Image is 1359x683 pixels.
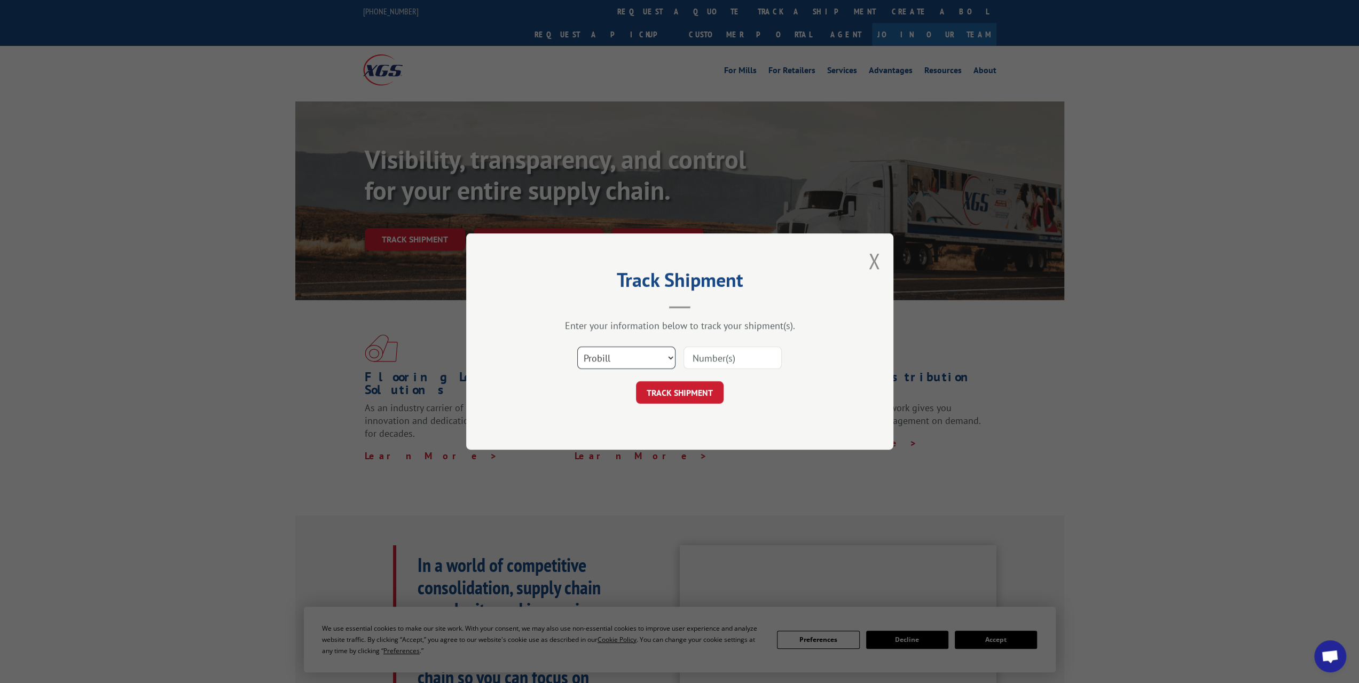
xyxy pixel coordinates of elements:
[684,347,782,369] input: Number(s)
[636,381,724,404] button: TRACK SHIPMENT
[520,272,840,293] h2: Track Shipment
[1314,640,1346,672] div: Open chat
[868,247,880,275] button: Close modal
[520,319,840,332] div: Enter your information below to track your shipment(s).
